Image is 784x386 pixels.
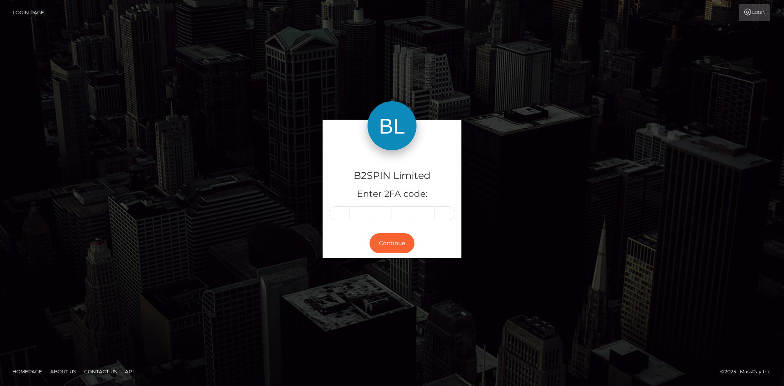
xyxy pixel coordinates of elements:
[720,367,778,376] div: © 2025 , MassPay Inc.
[81,365,120,378] a: Contact Us
[329,188,455,201] h5: Enter 2FA code:
[370,233,414,253] button: Continue
[9,365,45,378] a: Homepage
[122,365,137,378] a: API
[329,169,455,183] h4: B2SPIN Limited
[13,4,44,21] a: Login Page
[739,4,770,21] a: Login
[47,365,79,378] a: About Us
[367,101,416,150] img: B2SPIN Limited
